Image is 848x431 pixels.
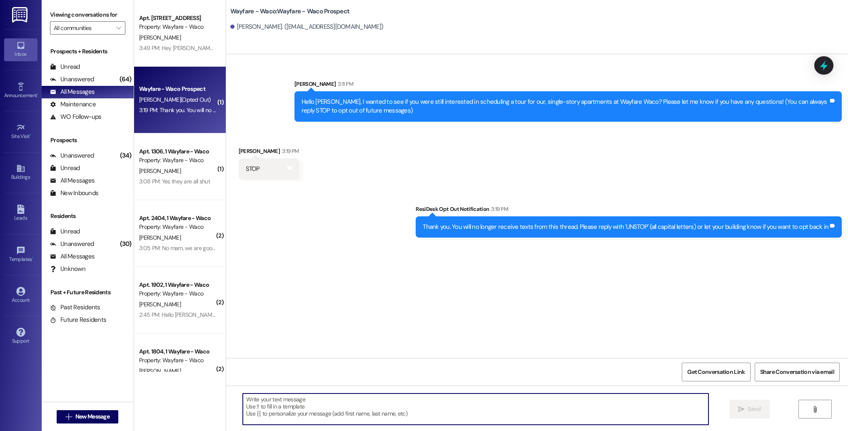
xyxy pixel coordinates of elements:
[117,73,134,86] div: (64)
[682,363,750,381] button: Get Conversation Link
[423,223,828,231] div: Thank you. You will no longer receive texts from this thread. Please reply with 'UNSTOP' (all cap...
[755,363,840,381] button: Share Conversation via email
[4,325,37,348] a: Support
[294,80,842,91] div: [PERSON_NAME]
[50,151,94,160] div: Unanswered
[4,284,37,307] a: Account
[139,34,181,41] span: [PERSON_NAME]
[302,98,828,115] div: Hello [PERSON_NAME], I wanted to see if you were still interested in scheduling a tour for our, s...
[139,214,216,223] div: Apt. 2404, 1 Wayfare - Waco
[139,96,210,103] span: [PERSON_NAME] (Opted Out)
[760,368,834,376] span: Share Conversation via email
[118,149,134,162] div: (34)
[139,356,216,365] div: Property: Wayfare - Waco
[4,243,37,266] a: Templates •
[4,38,37,61] a: Inbox
[139,85,216,93] div: Wayfare - Waco Prospect
[139,156,216,165] div: Property: Wayfare - Waco
[50,265,85,273] div: Unknown
[139,14,216,23] div: Apt. [STREET_ADDRESS]
[139,301,181,308] span: [PERSON_NAME]
[139,223,216,231] div: Property: Wayfare - Waco
[118,238,134,251] div: (30)
[139,234,181,241] span: [PERSON_NAME]
[336,80,353,88] div: 3:11 PM
[42,288,134,297] div: Past + Future Residents
[50,252,95,261] div: All Messages
[50,316,106,324] div: Future Residents
[139,244,300,252] div: 3:05 PM: No mam, we are good to go but I appreciate the check in
[50,63,80,71] div: Unread
[50,8,125,21] label: Viewing conversations for
[50,75,94,84] div: Unanswered
[42,136,134,145] div: Prospects
[42,47,134,56] div: Prospects + Residents
[50,100,96,109] div: Maintenance
[139,167,181,175] span: [PERSON_NAME]
[230,23,384,31] div: [PERSON_NAME]. ([EMAIL_ADDRESS][DOMAIN_NAME])
[54,21,112,35] input: All communities
[812,406,818,413] i: 
[50,88,95,96] div: All Messages
[50,240,94,248] div: Unanswered
[139,289,216,298] div: Property: Wayfare - Waco
[139,347,216,356] div: Apt. 1804, 1 Wayfare - Waco
[139,23,216,31] div: Property: Wayfare - Waco
[489,205,508,213] div: 3:19 PM
[75,412,110,421] span: New Message
[30,132,31,138] span: •
[50,164,80,173] div: Unread
[65,413,72,420] i: 
[4,161,37,184] a: Buildings
[42,212,134,221] div: Residents
[239,147,299,158] div: [PERSON_NAME]
[50,176,95,185] div: All Messages
[50,113,101,121] div: WO Follow-ups
[139,281,216,289] div: Apt. 1902, 1 Wayfare - Waco
[139,106,532,114] div: 3:19 PM: Thank you. You will no longer receive texts from this thread. Please reply with 'UNSTOP'...
[416,205,842,216] div: ResiDesk Opt Out Notification
[748,405,761,413] span: Send
[50,303,100,312] div: Past Residents
[738,406,744,413] i: 
[139,147,216,156] div: Apt. 1306, 1 Wayfare - Waco
[139,367,181,375] span: [PERSON_NAME]
[687,368,745,376] span: Get Conversation Link
[280,147,299,155] div: 3:19 PM
[139,178,210,185] div: 3:08 PM: Yes they are all shut
[4,202,37,225] a: Leads
[116,25,121,31] i: 
[246,165,260,173] div: STOP
[4,120,37,143] a: Site Visit •
[57,410,118,423] button: New Message
[32,255,33,261] span: •
[37,91,38,97] span: •
[50,189,98,198] div: New Inbounds
[50,227,80,236] div: Unread
[729,400,770,418] button: Send
[12,7,29,23] img: ResiDesk Logo
[230,7,350,16] b: Wayfare - Waco: Wayfare - Waco Prospect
